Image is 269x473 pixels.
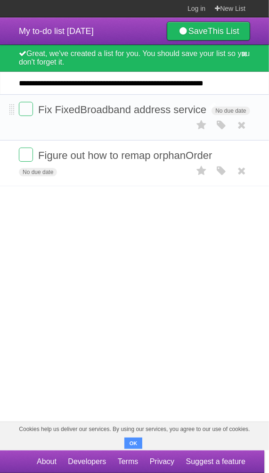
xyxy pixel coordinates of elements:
[118,453,139,471] a: Terms
[9,422,259,436] span: Cookies help us deliver our services. By using our services, you agree to our use of cookies.
[212,107,250,115] span: No due date
[193,163,211,179] label: Star task
[19,26,94,36] span: My to-do list [DATE]
[38,104,209,116] span: Fix FixedBroadband address service
[208,26,239,36] b: This List
[37,453,57,471] a: About
[19,148,33,162] label: Done
[68,453,106,471] a: Developers
[124,438,143,449] button: OK
[19,102,33,116] label: Done
[186,453,245,471] a: Suggest a feature
[19,168,57,176] span: No due date
[150,453,174,471] a: Privacy
[38,149,214,161] span: Figure out how to remap orphanOrder
[193,117,211,133] label: Star task
[167,22,250,41] a: SaveThis List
